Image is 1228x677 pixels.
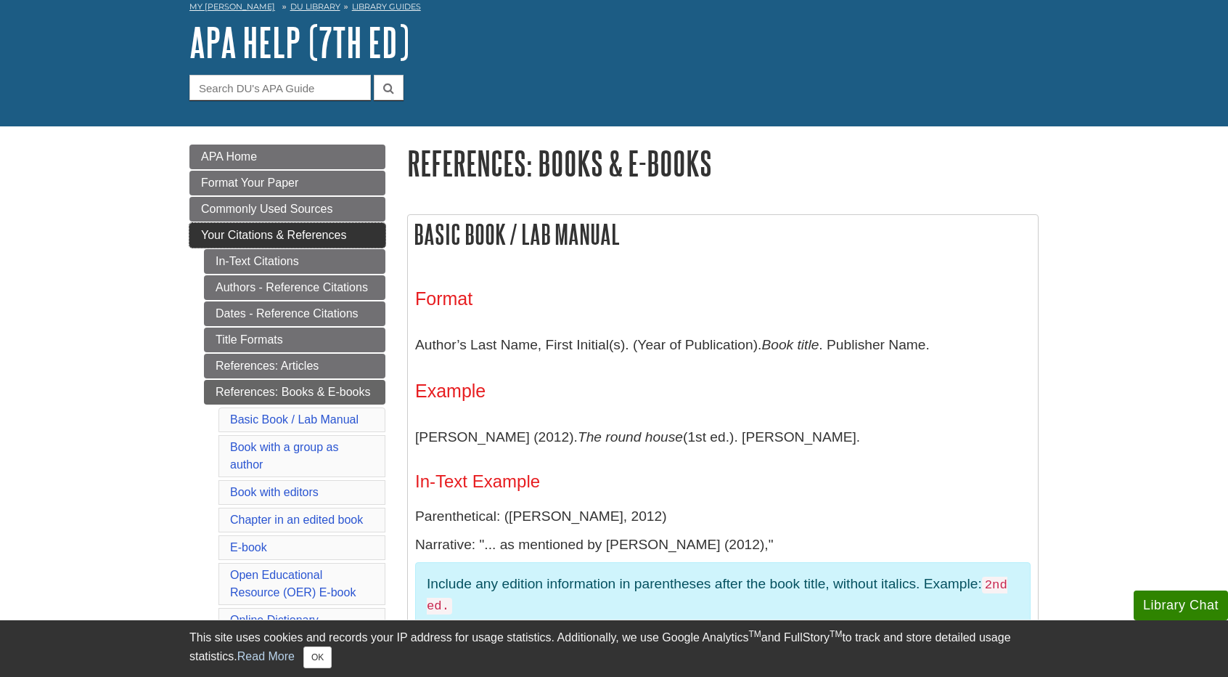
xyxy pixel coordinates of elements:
[408,215,1038,254] h2: Basic Book / Lab Manual
[204,249,385,274] a: In-Text Citations
[189,145,385,169] a: APA Home
[201,150,257,163] span: APA Home
[201,229,346,241] span: Your Citations & References
[1134,591,1228,620] button: Library Chat
[189,223,385,248] a: Your Citations & References
[290,1,340,12] a: DU Library
[415,472,1031,491] h4: In-Text Example
[230,614,321,661] a: Online Dictionary, Thesaurus, or Encyclopedia
[189,197,385,222] a: Commonly Used Sources
[415,381,1031,402] h3: Example
[189,20,409,65] a: APA Help (7th Ed)
[415,535,1031,556] p: Narrative: "... as mentioned by [PERSON_NAME] (2012),"
[204,301,385,326] a: Dates - Reference Citations
[201,177,298,189] span: Format Your Paper
[352,1,421,12] a: Library Guides
[189,75,371,100] input: Search DU's APA Guide
[407,145,1039,182] h1: References: Books & E-books
[201,203,332,215] span: Commonly Used Sources
[189,629,1039,668] div: This site uses cookies and records your IP address for usage statistics. Additionally, we use Goo...
[204,275,385,300] a: Authors - Reference Citations
[230,441,338,471] a: Book with a group as author
[204,380,385,405] a: References: Books & E-books
[578,429,683,445] i: The round house
[415,324,1031,366] p: Author’s Last Name, First Initial(s). (Year of Publication). . Publisher Name.
[415,288,1031,309] h3: Format
[427,574,1019,616] p: Include any edition information in parentheses after the book title, without italics. Example:
[230,413,359,426] a: Basic Book / Lab Manual
[415,506,1031,527] p: Parenthetical: ([PERSON_NAME], 2012)
[230,486,319,498] a: Book with editors
[748,629,761,639] sup: TM
[303,646,332,668] button: Close
[189,171,385,195] a: Format Your Paper
[237,650,295,662] a: Read More
[761,337,819,352] i: Book title
[204,328,385,352] a: Title Formats
[230,569,356,599] a: Open Educational Resource (OER) E-book
[204,354,385,378] a: References: Articles
[230,541,267,554] a: E-book
[230,514,363,526] a: Chapter in an edited book
[415,416,1031,458] p: [PERSON_NAME] (2012). (1st ed.). [PERSON_NAME].
[830,629,842,639] sup: TM
[189,1,275,13] a: My [PERSON_NAME]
